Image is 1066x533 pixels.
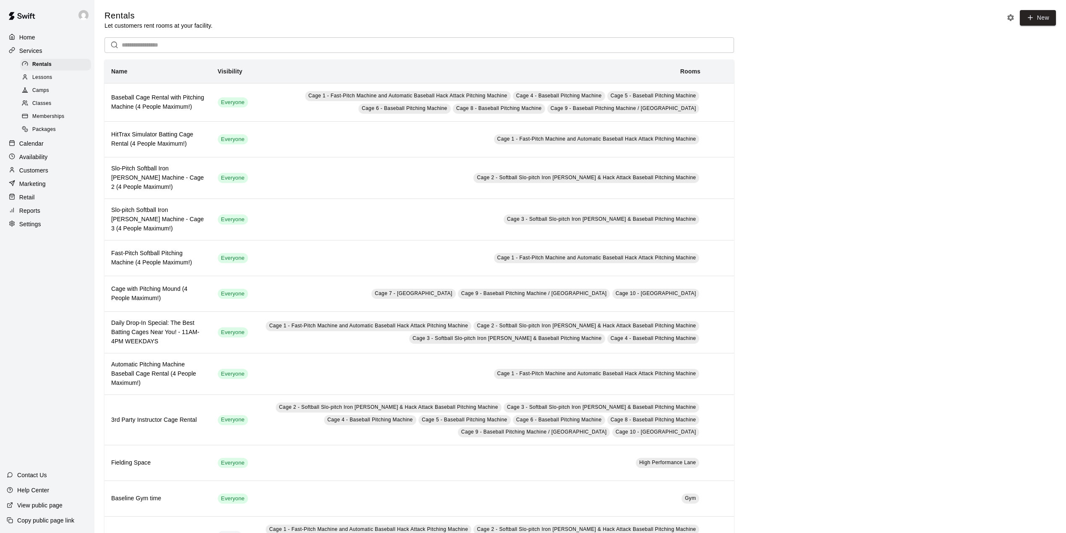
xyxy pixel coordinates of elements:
span: Everyone [218,416,248,424]
p: Let customers rent rooms at your facility. [105,21,212,30]
span: Packages [32,125,56,134]
span: Rentals [32,60,52,69]
span: Cage 3 - Softball Slo-pitch Iron [PERSON_NAME] & Baseball Pitching Machine [507,404,696,410]
span: Cage 6 - Baseball Pitching Machine [362,105,447,111]
h6: Baseball Cage Rental with Pitching Machine (4 People Maximum!) [111,93,204,112]
div: Camps [20,85,91,97]
div: This service is visible to all of your customers [218,458,248,468]
p: Marketing [19,180,46,188]
a: Availability [7,151,88,163]
a: Customers [7,164,88,177]
span: Cage 4 - Baseball Pitching Machine [611,335,696,341]
span: Cage 4 - Baseball Pitching Machine [516,93,602,99]
p: Contact Us [17,471,47,479]
span: Everyone [218,99,248,107]
h6: 3rd Party Instructor Cage Rental [111,415,204,425]
a: Marketing [7,178,88,190]
span: Cage 9 - Baseball Pitching Machine / [GEOGRAPHIC_DATA] [461,429,607,435]
span: Cage 8 - Baseball Pitching Machine [456,105,542,111]
img: Joe Florio [78,10,89,20]
span: Everyone [218,136,248,144]
p: Services [19,47,42,55]
span: Cage 4 - Baseball Pitching Machine [327,417,413,423]
p: Copy public page link [17,516,74,525]
span: Cage 5 - Baseball Pitching Machine [422,417,507,423]
h5: Rentals [105,10,212,21]
span: Cage 5 - Baseball Pitching Machine [611,93,696,99]
div: This service is visible to all of your customers [218,327,248,337]
button: Rental settings [1004,11,1017,24]
div: This service is visible to all of your customers [218,134,248,144]
h6: Slo-pitch Softball Iron [PERSON_NAME] Machine - Cage 3 (4 People Maximum!) [111,206,204,233]
div: Rentals [20,59,91,71]
p: Calendar [19,139,44,148]
span: Everyone [218,254,248,262]
a: Retail [7,191,88,204]
h6: Cage with Pitching Mound (4 People Maximum!) [111,285,204,303]
div: This service is visible to all of your customers [218,289,248,299]
span: Cage 2 - Softball Slo-pitch Iron [PERSON_NAME] & Hack Attack Baseball Pitching Machine [279,404,498,410]
p: Settings [19,220,41,228]
div: Classes [20,98,91,110]
span: Cage 1 - Fast-Pitch Machine and Automatic Baseball Hack Attack Pitching Machine [497,136,696,142]
span: Cage 2 - Softball Slo-pitch Iron [PERSON_NAME] & Hack Attack Baseball Pitching Machine [477,526,696,532]
div: Packages [20,124,91,136]
h6: Fast-Pitch Softball Pitching Machine (4 People Maximum!) [111,249,204,267]
div: Memberships [20,111,91,123]
div: Calendar [7,137,88,150]
span: Cage 10 - [GEOGRAPHIC_DATA] [616,290,696,296]
span: Cage 1 - Fast-Pitch Machine and Automatic Baseball Hack Attack Pitching Machine [308,93,507,99]
h6: Automatic Pitching Machine Baseball Cage Rental (4 People Maximum!) [111,360,204,388]
div: This service is visible to all of your customers [218,253,248,263]
span: Everyone [218,216,248,224]
span: Everyone [218,329,248,337]
b: Visibility [218,68,243,75]
span: Cage 9 - Baseball Pitching Machine / [GEOGRAPHIC_DATA] [551,105,696,111]
a: Rentals [20,58,94,71]
a: Home [7,31,88,44]
a: Packages [20,123,94,136]
b: Rooms [680,68,700,75]
p: Help Center [17,486,49,494]
span: Cage 1 - Fast-Pitch Machine and Automatic Baseball Hack Attack Pitching Machine [269,323,468,329]
span: Cage 3 - Softball Slo-pitch Iron [PERSON_NAME] & Baseball Pitching Machine [507,216,696,222]
span: Lessons [32,73,52,82]
span: Everyone [218,459,248,467]
h6: Slo-Pitch Softball Iron [PERSON_NAME] Machine - Cage 2 (4 People Maximum!) [111,164,204,192]
span: Cage 3 - Softball Slo-pitch Iron [PERSON_NAME] & Baseball Pitching Machine [413,335,601,341]
div: This service is visible to all of your customers [218,97,248,107]
span: Gym [685,495,696,501]
a: Services [7,44,88,57]
a: Lessons [20,71,94,84]
span: Cage 1 - Fast-Pitch Machine and Automatic Baseball Hack Attack Pitching Machine [497,371,696,376]
p: Retail [19,193,35,201]
span: High Performance Lane [639,460,696,465]
span: Everyone [218,290,248,298]
a: Reports [7,204,88,217]
span: Cage 1 - Fast-Pitch Machine and Automatic Baseball Hack Attack Pitching Machine [497,255,696,261]
span: Cage 8 - Baseball Pitching Machine [611,417,696,423]
a: New [1020,10,1056,26]
div: This service is visible to all of your customers [218,214,248,225]
p: View public page [17,501,63,509]
span: Cage 1 - Fast-Pitch Machine and Automatic Baseball Hack Attack Pitching Machine [269,526,468,532]
div: This service is visible to all of your customers [218,173,248,183]
div: Joe Florio [77,7,94,24]
a: Classes [20,97,94,110]
a: Memberships [20,110,94,123]
span: Cage 10 - [GEOGRAPHIC_DATA] [616,429,696,435]
h6: Daily Drop-In Special: The Best Batting Cages Near You! - 11AM-4PM WEEKDAYS [111,319,204,346]
span: Cage 6 - Baseball Pitching Machine [516,417,602,423]
h6: HitTrax Simulator Batting Cage Rental (4 People Maximum!) [111,130,204,149]
a: Camps [20,84,94,97]
span: Cage 9 - Baseball Pitching Machine / [GEOGRAPHIC_DATA] [461,290,607,296]
span: Cage 2 - Softball Slo-pitch Iron [PERSON_NAME] & Hack Attack Baseball Pitching Machine [477,175,696,180]
a: Settings [7,218,88,230]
